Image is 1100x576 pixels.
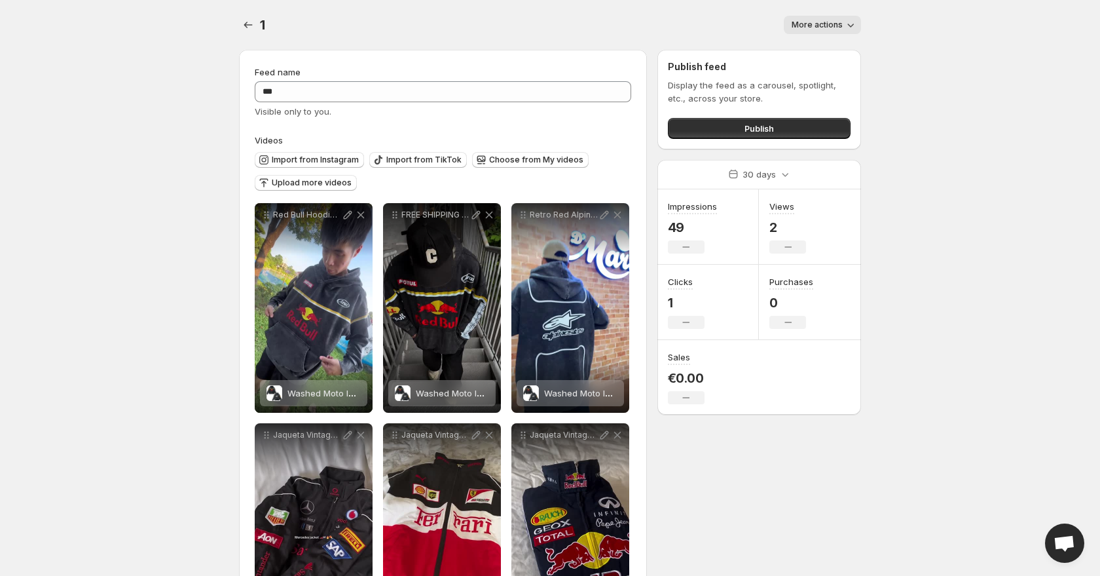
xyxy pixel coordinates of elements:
[272,178,352,188] span: Upload more videos
[742,168,776,181] p: 30 days
[401,430,469,440] p: Jaqueta Vintage Exclusiva Ferrari Vista a tradio e a paixo pela escuderia mais icnica da Frmula 1...
[369,152,467,168] button: Import from TikTok
[395,385,411,401] img: Washed Moto Inspired Hoodie
[523,385,539,401] img: Washed Moto Inspired Hoodie
[255,152,364,168] button: Import from Instagram
[489,155,583,165] span: Choose from My videos
[668,79,851,105] p: Display the feed as a carousel, spotlight, etc., across your store.
[273,210,341,220] p: Red Bull Hoodie Wash redbull redbullracing alpinestars hoodie biker
[255,203,373,413] div: Red Bull Hoodie Wash redbull redbullracing alpinestars hoodie bikerWashed Moto Inspired HoodieWas...
[511,203,629,413] div: Retro Red Alpinestars Racing Hoodie Vintage Washed MotoGP Champion Streetwear Sweatshirt Classic ...
[769,200,794,213] h3: Views
[744,122,774,135] span: Publish
[260,17,265,33] span: 1
[266,385,282,401] img: Washed Moto Inspired Hoodie
[792,20,843,30] span: More actions
[784,16,861,34] button: More actions
[668,295,705,311] p: 1
[668,275,693,288] h3: Clicks
[416,388,539,398] span: Washed Moto Inspired Hoodie
[287,388,411,398] span: Washed Moto Inspired Hoodie
[255,106,331,117] span: Visible only to you.
[273,430,341,440] p: Jaqueta Vintage Premium McLaren x Mercedes Preta Seja parte da histria da Frmula 1 com esta pea e...
[668,351,690,364] h3: Sales
[668,60,851,73] h2: Publish feed
[769,220,806,235] p: 2
[1045,524,1084,563] div: Open chat
[383,203,501,413] div: FREE SHIPPING motorcycle alpinestarsprotects redbull hype trendingvideoWashed Moto Inspired Hoodi...
[386,155,462,165] span: Import from TikTok
[401,210,469,220] p: FREE SHIPPING motorcycle alpinestarsprotects redbull hype trendingvideo
[530,210,598,220] p: Retro Red Alpinestars Racing Hoodie Vintage Washed MotoGP Champion Streetwear Sweatshirt Classic ...
[255,67,301,77] span: Feed name
[668,200,717,213] h3: Impressions
[668,118,851,139] button: Publish
[668,220,717,235] p: 49
[472,152,589,168] button: Choose from My videos
[255,175,357,191] button: Upload more videos
[668,370,705,386] p: €0.00
[530,430,598,440] p: Jaqueta Vintage Exclusiva Red Bull Preta Liberte o seu esprito de velocidade A Jaqueta Vintage Ex...
[255,135,283,145] span: Videos
[769,295,813,311] p: 0
[769,275,813,288] h3: Purchases
[544,388,667,398] span: Washed Moto Inspired Hoodie
[239,16,257,34] button: Settings
[272,155,359,165] span: Import from Instagram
